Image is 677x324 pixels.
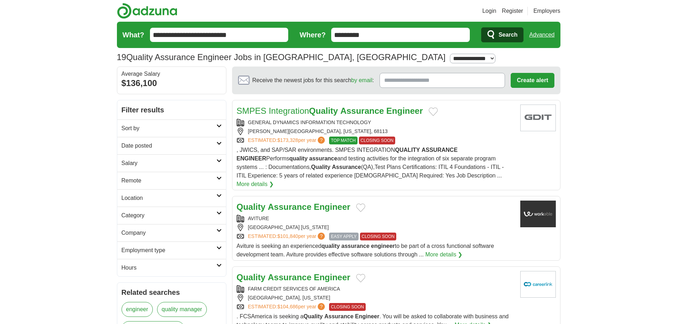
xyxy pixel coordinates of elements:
h2: Category [122,211,216,220]
div: AVITURE [237,215,515,222]
strong: Engineer [355,313,379,319]
strong: Quality [237,272,265,282]
button: Add to favorite jobs [356,203,365,212]
span: Search [499,28,517,42]
strong: Engineer [314,202,350,212]
div: [GEOGRAPHIC_DATA] [US_STATE] [237,224,515,231]
span: 19 [117,51,127,64]
h2: Employment type [122,246,216,255]
span: CLOSING SOON [329,303,366,311]
span: CLOSING SOON [359,137,396,144]
a: Remote [117,172,226,189]
strong: Assurance [340,106,384,116]
div: FARM CREDIT SERVICES OF AMERICA [237,285,515,293]
h2: Sort by [122,124,216,133]
a: More details ❯ [425,250,463,259]
span: $101,840 [277,233,298,239]
strong: Engineer [386,106,423,116]
strong: assurance [309,155,337,161]
strong: Quality [303,313,323,319]
img: Company logo [520,271,556,298]
strong: engineer [371,243,395,249]
a: Salary [117,154,226,172]
a: Company [117,224,226,241]
strong: Quality [311,164,330,170]
h2: Related searches [122,287,222,298]
span: ? [318,137,325,144]
h1: Quality Assurance Engineer Jobs in [GEOGRAPHIC_DATA], [GEOGRAPHIC_DATA] [117,52,446,62]
a: More details ❯ [237,180,274,188]
h2: Filter results [117,100,226,119]
strong: Assurance [324,313,354,319]
strong: ASSURANCE [421,147,457,153]
a: ESTIMATED:$101,840per year? [248,233,327,240]
a: Quality Assurance Engineer [237,272,350,282]
button: Create alert [511,73,554,88]
label: What? [123,30,144,40]
strong: quality [289,155,308,161]
strong: assurance [341,243,369,249]
a: Advanced [529,28,554,42]
a: Employment type [117,241,226,259]
a: Sort by [117,119,226,137]
a: Employers [533,7,560,15]
div: [PERSON_NAME][GEOGRAPHIC_DATA], [US_STATE], 68113 [237,128,515,135]
span: ? [318,233,325,240]
a: Category [117,207,226,224]
a: by email [351,77,372,83]
div: $136,100 [122,77,222,90]
span: $173,328 [277,137,298,143]
h2: Company [122,229,216,237]
span: Aviture is seeking an experienced to be part of a cross functional software development team. Avi... [237,243,494,257]
a: Register [502,7,523,15]
span: ? [318,303,325,310]
strong: Assurance [332,164,361,170]
img: Company logo [520,201,556,227]
a: Hours [117,259,226,276]
span: CLOSING SOON [360,233,397,240]
strong: Quality [237,202,265,212]
span: TOP MATCH [329,137,357,144]
button: Search [481,27,523,42]
h2: Location [122,194,216,202]
h2: Hours [122,264,216,272]
strong: Assurance [268,202,312,212]
a: Quality Assurance Engineer [237,202,350,212]
div: Average Salary [122,71,222,77]
span: , JWICS, and SAP/SAR environments. SMPES INTEGRATION Performs and testing activities for the inte... [237,147,504,179]
a: ESTIMATED:$173,328per year? [248,137,327,144]
a: Location [117,189,226,207]
h2: Salary [122,159,216,168]
a: quality manager [157,302,207,317]
a: SMPES IntegrationQuality Assurance Engineer [237,106,423,116]
span: EASY APPLY [329,233,358,240]
strong: Engineer [314,272,350,282]
strong: quality [321,243,340,249]
div: [GEOGRAPHIC_DATA], [US_STATE] [237,294,515,302]
a: ESTIMATED:$104,686per year? [248,303,327,311]
label: Where? [300,30,326,40]
img: General Dynamics Information Technology logo [520,105,556,131]
span: Receive the newest jobs for this search : [252,76,374,85]
button: Add to favorite jobs [429,107,438,116]
span: $104,686 [277,304,298,309]
button: Add to favorite jobs [356,274,365,282]
h2: Date posted [122,142,216,150]
a: Date posted [117,137,226,154]
a: GENERAL DYNAMICS INFORMATION TECHNOLOGY [248,119,371,125]
strong: Assurance [268,272,312,282]
strong: Quality [309,106,338,116]
img: Adzuna logo [117,3,177,19]
strong: QUALITY [395,147,420,153]
a: Login [482,7,496,15]
h2: Remote [122,176,216,185]
strong: ENGINEER [237,155,267,161]
a: engineer [122,302,153,317]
